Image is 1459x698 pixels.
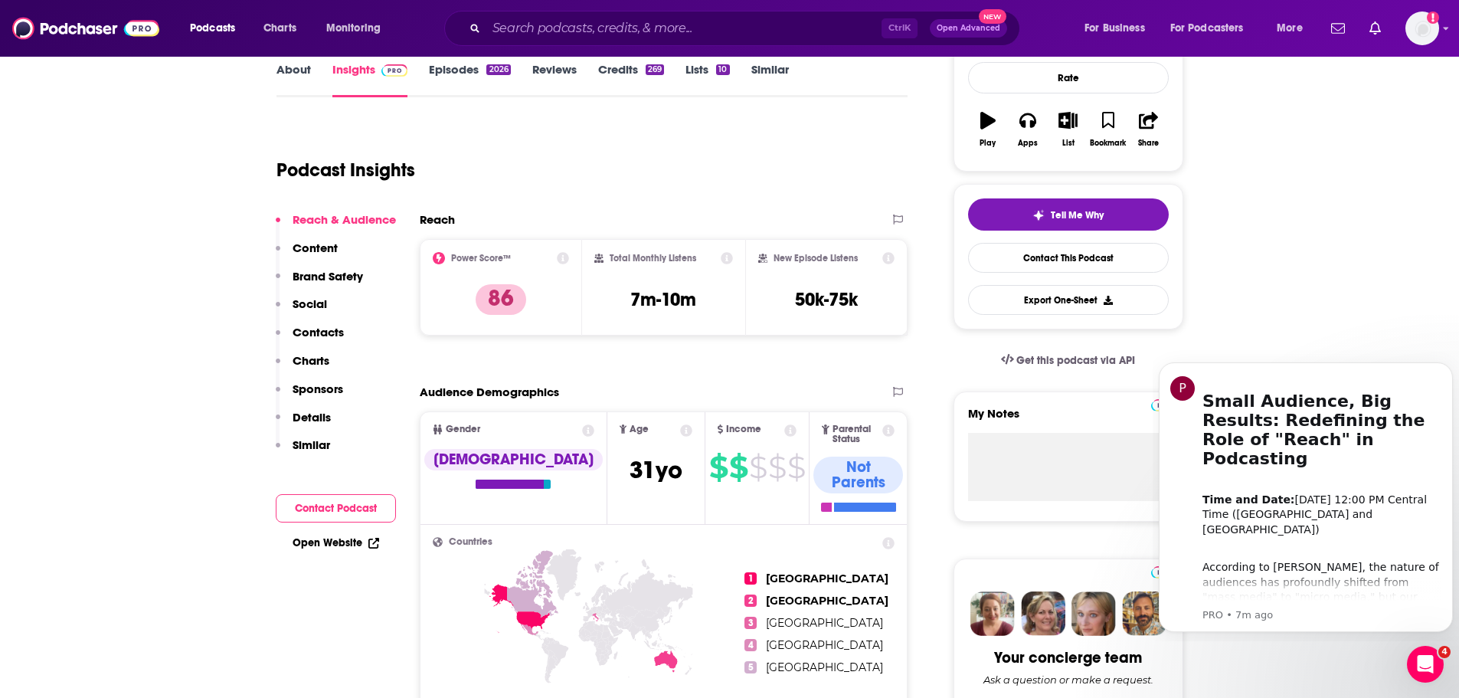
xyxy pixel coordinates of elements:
button: Apps [1008,102,1048,157]
p: Charts [293,353,329,368]
div: Your concierge team [994,648,1142,667]
button: Charts [276,353,329,382]
img: Podchaser - Follow, Share and Rate Podcasts [12,14,159,43]
a: Episodes2026 [429,62,510,97]
button: Reach & Audience [276,212,396,241]
iframe: Intercom notifications message [1153,349,1459,641]
span: 4 [744,639,757,651]
div: 2026 [486,64,510,75]
span: 4 [1438,646,1451,658]
span: Logged in as vardhprak [1405,11,1439,45]
button: Export One-Sheet [968,285,1169,315]
p: Reach & Audience [293,212,396,227]
a: Charts [254,16,306,41]
img: User Profile [1405,11,1439,45]
button: Details [276,410,331,438]
span: For Business [1084,18,1145,39]
p: Brand Safety [293,269,363,283]
a: Show notifications dropdown [1363,15,1387,41]
span: [GEOGRAPHIC_DATA] [766,660,883,674]
span: Age [630,424,649,434]
h2: Audience Demographics [420,385,559,399]
p: Similar [293,437,330,452]
label: My Notes [968,406,1169,433]
div: Play [980,139,996,148]
button: Social [276,297,327,325]
p: Details [293,410,331,424]
span: Get this podcast via API [1016,354,1135,367]
span: $ [709,455,728,480]
span: Open Advanced [937,25,1000,32]
p: Social [293,297,327,311]
a: Get this podcast via API [989,342,1148,379]
button: Content [276,241,338,269]
div: List [1062,139,1075,148]
button: open menu [1074,16,1164,41]
span: $ [749,455,767,480]
span: 2 [744,595,757,607]
button: Open AdvancedNew [930,19,1007,38]
a: Lists10 [685,62,729,97]
span: $ [768,455,786,480]
div: Search podcasts, credits, & more... [459,11,1035,46]
button: open menu [1160,16,1266,41]
h3: 50k-75k [795,288,858,311]
a: Show notifications dropdown [1325,15,1351,41]
span: 5 [744,661,757,673]
span: Income [726,424,761,434]
div: Share [1138,139,1159,148]
img: Podchaser Pro [1151,399,1178,411]
a: Pro website [1151,564,1178,578]
button: open menu [179,16,255,41]
input: Search podcasts, credits, & more... [486,16,882,41]
a: Credits269 [598,62,664,97]
img: Jon Profile [1122,591,1166,636]
span: More [1277,18,1303,39]
div: 10 [716,64,729,75]
div: Bookmark [1090,139,1126,148]
span: Monitoring [326,18,381,39]
span: Gender [446,424,480,434]
span: [GEOGRAPHIC_DATA] [766,572,888,585]
svg: Add a profile image [1427,11,1439,24]
h2: New Episode Listens [774,253,858,264]
h2: Power Score™ [451,253,511,264]
a: Contact This Podcast [968,243,1169,273]
a: About [276,62,311,97]
img: Podchaser Pro [381,64,408,77]
a: Reviews [532,62,577,97]
button: Sponsors [276,382,343,410]
div: 269 [646,64,664,75]
span: For Podcasters [1170,18,1244,39]
h2: Total Monthly Listens [610,253,696,264]
div: Apps [1018,139,1038,148]
span: New [979,9,1006,24]
iframe: Intercom live chat [1407,646,1444,683]
button: open menu [1266,16,1322,41]
div: Ask a question or make a request. [983,673,1153,686]
button: Contacts [276,325,344,353]
span: Tell Me Why [1051,209,1104,221]
button: Bookmark [1088,102,1128,157]
span: $ [729,455,747,480]
button: List [1048,102,1088,157]
span: [GEOGRAPHIC_DATA] [766,594,888,608]
span: 3 [744,617,757,629]
button: open menu [316,16,401,41]
span: Countries [449,537,492,547]
button: Show profile menu [1405,11,1439,45]
span: 1 [744,572,757,585]
p: Contacts [293,325,344,339]
h3: 7m-10m [630,288,696,311]
h2: Reach [420,212,455,227]
div: Rate [968,62,1169,93]
div: Not Parents [813,457,903,493]
button: Brand Safety [276,269,363,297]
